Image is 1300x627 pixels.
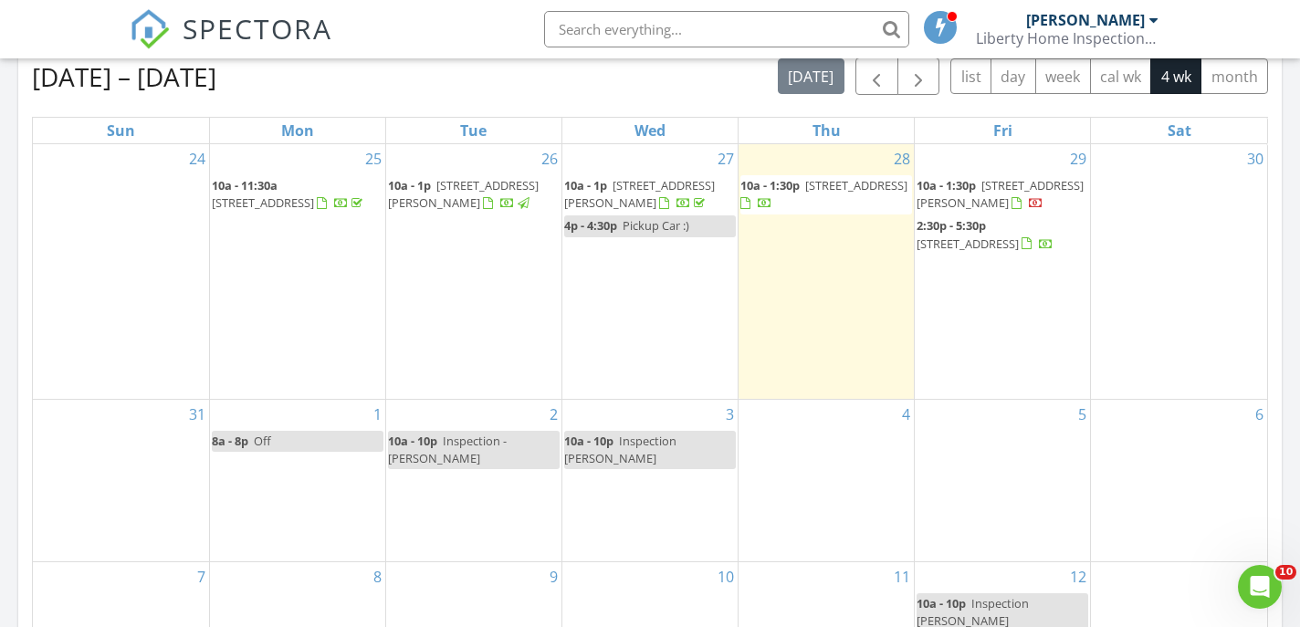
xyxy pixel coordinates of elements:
span: [STREET_ADDRESS] [212,194,314,211]
span: Pickup Car :) [623,217,689,234]
div: [PERSON_NAME] [1026,11,1145,29]
span: 2:30p - 5:30p [917,217,986,234]
td: Go to August 31, 2025 [33,399,209,561]
a: Go to August 25, 2025 [362,144,385,173]
div: Liberty Home Inspection Services [976,29,1158,47]
iframe: Intercom live chat [1238,565,1282,609]
button: 4 wk [1150,58,1201,94]
span: 10a - 10p [388,433,437,449]
a: Go to September 13, 2025 [1243,562,1267,591]
a: Go to August 30, 2025 [1243,144,1267,173]
a: Go to September 1, 2025 [370,400,385,429]
span: Inspection [PERSON_NAME] [564,433,676,466]
a: Go to September 7, 2025 [194,562,209,591]
button: day [991,58,1036,94]
td: Go to September 1, 2025 [209,399,385,561]
h2: [DATE] – [DATE] [32,58,216,95]
a: 10a - 1:30p [STREET_ADDRESS] [740,175,912,214]
td: Go to August 29, 2025 [915,144,1091,399]
a: Go to September 3, 2025 [722,400,738,429]
td: Go to September 5, 2025 [915,399,1091,561]
a: SPECTORA [130,25,332,63]
input: Search everything... [544,11,909,47]
a: Go to August 26, 2025 [538,144,561,173]
span: [STREET_ADDRESS][PERSON_NAME] [388,177,539,211]
span: [STREET_ADDRESS][PERSON_NAME] [564,177,715,211]
a: Go to August 24, 2025 [185,144,209,173]
span: Inspection - [PERSON_NAME] [388,433,507,466]
a: Go to August 28, 2025 [890,144,914,173]
span: 10a - 10p [917,595,966,611]
a: Go to September 10, 2025 [714,562,738,591]
span: 10a - 1:30p [917,177,976,193]
a: Go to August 29, 2025 [1066,144,1090,173]
button: Previous [855,57,898,95]
a: Saturday [1164,118,1195,143]
button: month [1200,58,1268,94]
a: Go to September 11, 2025 [890,562,914,591]
a: 10a - 1p [STREET_ADDRESS][PERSON_NAME] [564,177,715,211]
a: 2:30p - 5:30p [STREET_ADDRESS] [917,215,1088,255]
button: week [1035,58,1091,94]
td: Go to September 3, 2025 [561,399,738,561]
a: Friday [990,118,1016,143]
td: Go to September 4, 2025 [739,399,915,561]
span: [STREET_ADDRESS] [917,235,1019,252]
a: Go to September 2, 2025 [546,400,561,429]
a: Go to September 12, 2025 [1066,562,1090,591]
td: Go to August 24, 2025 [33,144,209,399]
td: Go to August 25, 2025 [209,144,385,399]
a: Go to August 31, 2025 [185,400,209,429]
span: SPECTORA [183,9,332,47]
a: Tuesday [456,118,490,143]
span: Off [254,433,271,449]
a: 10a - 1:30p [STREET_ADDRESS][PERSON_NAME] [917,177,1084,211]
td: Go to September 2, 2025 [385,399,561,561]
img: The Best Home Inspection Software - Spectora [130,9,170,49]
button: list [950,58,991,94]
td: Go to August 27, 2025 [561,144,738,399]
td: Go to September 6, 2025 [1091,399,1267,561]
span: 10a - 1p [388,177,431,193]
span: 10a - 1:30p [740,177,800,193]
a: 10a - 11:30a [STREET_ADDRESS] [212,177,366,211]
a: Go to September 9, 2025 [546,562,561,591]
span: [STREET_ADDRESS][PERSON_NAME] [917,177,1084,211]
button: cal wk [1090,58,1152,94]
a: 10a - 1p [STREET_ADDRESS][PERSON_NAME] [388,177,539,211]
a: Go to August 27, 2025 [714,144,738,173]
a: Go to September 8, 2025 [370,562,385,591]
a: 10a - 1p [STREET_ADDRESS][PERSON_NAME] [388,175,560,214]
a: Thursday [809,118,844,143]
a: 10a - 1:30p [STREET_ADDRESS] [740,177,907,211]
span: 10a - 11:30a [212,177,278,193]
span: 10a - 10p [564,433,613,449]
span: 4p - 4:30p [564,217,617,234]
span: 10 [1275,565,1296,580]
span: 10a - 1p [564,177,607,193]
td: Go to August 30, 2025 [1091,144,1267,399]
a: Sunday [103,118,139,143]
a: 2:30p - 5:30p [STREET_ADDRESS] [917,217,1054,251]
a: 10a - 11:30a [STREET_ADDRESS] [212,175,383,214]
span: [STREET_ADDRESS] [805,177,907,193]
td: Go to August 28, 2025 [739,144,915,399]
a: 10a - 1:30p [STREET_ADDRESS][PERSON_NAME] [917,175,1088,214]
a: Go to September 4, 2025 [898,400,914,429]
a: Wednesday [631,118,669,143]
button: [DATE] [778,58,844,94]
a: Monday [278,118,318,143]
a: 10a - 1p [STREET_ADDRESS][PERSON_NAME] [564,175,736,214]
button: Next [897,57,940,95]
span: 8a - 8p [212,433,248,449]
a: Go to September 6, 2025 [1252,400,1267,429]
td: Go to August 26, 2025 [385,144,561,399]
a: Go to September 5, 2025 [1075,400,1090,429]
